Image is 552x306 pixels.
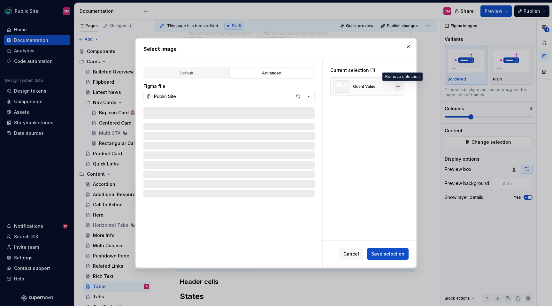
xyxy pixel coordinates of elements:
[232,70,312,76] div: Advanced
[343,251,359,257] span: Cancel
[367,248,409,260] button: Save selection
[143,91,315,102] button: Public Site
[143,45,409,53] h2: Select image
[146,70,226,76] div: Default
[143,83,165,89] label: Figma file
[339,248,363,260] button: Cancel
[154,93,176,100] div: Public Site
[382,73,423,81] div: Remove selection
[353,84,376,89] div: Quant Value
[371,251,404,257] span: Save selection
[330,67,405,73] div: Current selection (1)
